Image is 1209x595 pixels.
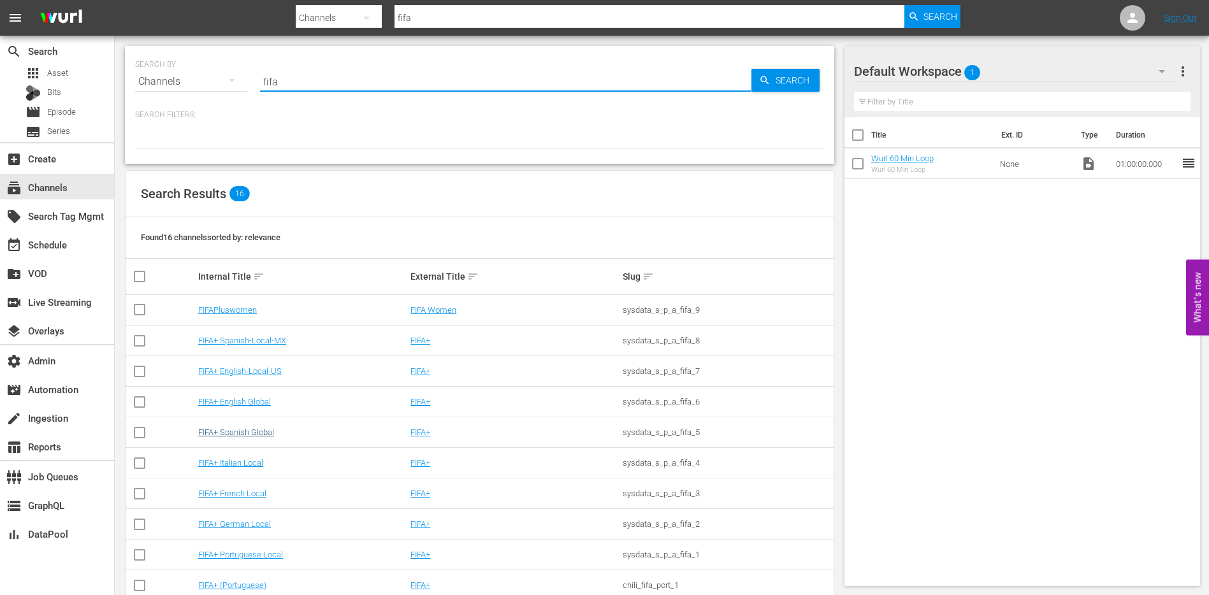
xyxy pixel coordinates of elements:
div: sysdata_s_p_a_fifa_5 [623,427,831,437]
span: Asset [25,66,41,81]
a: Wurl 60 Min Loop [871,154,934,163]
div: chili_fifa_port_1 [623,580,831,590]
span: 16 [229,186,250,201]
th: Ext. ID [994,117,1074,153]
span: Schedule [6,238,22,253]
span: Series [25,124,41,140]
span: Overlays [6,324,22,339]
span: Automation [6,382,22,398]
a: FIFA+ [410,580,430,590]
div: External Title [410,269,619,284]
a: FIFA+ [410,397,430,406]
span: sort [253,271,264,282]
span: Episode [47,106,76,118]
a: FIFA+ Spanish-Local-MX [198,336,286,345]
div: Default Workspace [854,54,1178,89]
button: Open Feedback Widget [1186,260,1209,336]
td: None [995,148,1076,179]
a: FIFA+ [410,489,430,498]
th: Type [1073,117,1108,153]
span: Video [1081,156,1096,171]
a: FIFA+ Italian Local [198,458,263,468]
span: Channels [6,180,22,196]
div: sysdata_s_p_a_fifa_1 [623,550,831,559]
a: FIFA+ (Portuguese) [198,580,266,590]
span: more_vert [1175,64,1191,79]
span: Search [6,44,22,59]
span: Bits [47,86,61,99]
div: sysdata_s_p_a_fifa_2 [623,519,831,529]
td: 01:00:00.000 [1111,148,1181,179]
span: reorder [1181,155,1196,171]
span: Series [47,125,70,138]
div: sysdata_s_p_a_fifa_3 [623,489,831,498]
span: Search [771,69,820,92]
a: FIFA+ [410,427,430,437]
span: sort [642,271,654,282]
a: FIFA+ French Local [198,489,266,498]
span: Live Streaming [6,295,22,310]
button: more_vert [1175,56,1191,87]
span: Reports [6,440,22,455]
div: Slug [623,269,831,284]
span: DataPool [6,527,22,542]
button: Search [751,69,820,92]
a: FIFA+ Spanish Global [198,427,274,437]
img: ans4CAIJ8jUAAAAAAAAAAAAAAAAAAAAAAAAgQb4GAAAAAAAAAAAAAAAAAAAAAAAAJMjXAAAAAAAAAAAAAAAAAAAAAAAAgAT5G... [31,3,92,33]
span: sort [467,271,479,282]
span: Admin [6,354,22,369]
button: Search [904,5,960,28]
span: Found 16 channels sorted by: relevance [141,233,280,242]
div: sysdata_s_p_a_fifa_8 [623,336,831,345]
th: Duration [1108,117,1185,153]
div: sysdata_s_p_a_fifa_9 [623,305,831,315]
span: Ingestion [6,411,22,426]
span: Search Tag Mgmt [6,209,22,224]
div: sysdata_s_p_a_fifa_6 [623,397,831,406]
a: FIFA+ [410,458,430,468]
span: GraphQL [6,498,22,513]
span: Asset [47,67,68,80]
div: Internal Title [198,269,407,284]
th: Title [871,117,994,153]
a: FIFAPluswomen [198,305,257,315]
a: FIFA+ [410,336,430,345]
span: 1 [964,59,980,86]
span: Create [6,152,22,167]
span: Search [923,5,957,28]
a: FIFA+ German Local [198,519,271,529]
a: FIFA+ [410,366,430,376]
p: Search Filters: [135,110,824,120]
span: Job Queues [6,470,22,485]
span: VOD [6,266,22,282]
a: FIFA+ English-Local-US [198,366,282,376]
div: sysdata_s_p_a_fifa_4 [623,458,831,468]
a: FIFA+ English Global [198,397,271,406]
a: FIFA+ Portuguese Local [198,550,283,559]
div: Bits [25,85,41,101]
span: menu [8,10,23,25]
div: Channels [135,64,247,99]
a: FIFA+ [410,550,430,559]
a: FIFA Women [410,305,456,315]
div: sysdata_s_p_a_fifa_7 [623,366,831,376]
a: Sign Out [1164,13,1197,23]
a: FIFA+ [410,519,430,529]
div: Wurl 60 Min Loop [871,166,934,174]
span: Episode [25,104,41,120]
span: Search Results [141,186,226,201]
